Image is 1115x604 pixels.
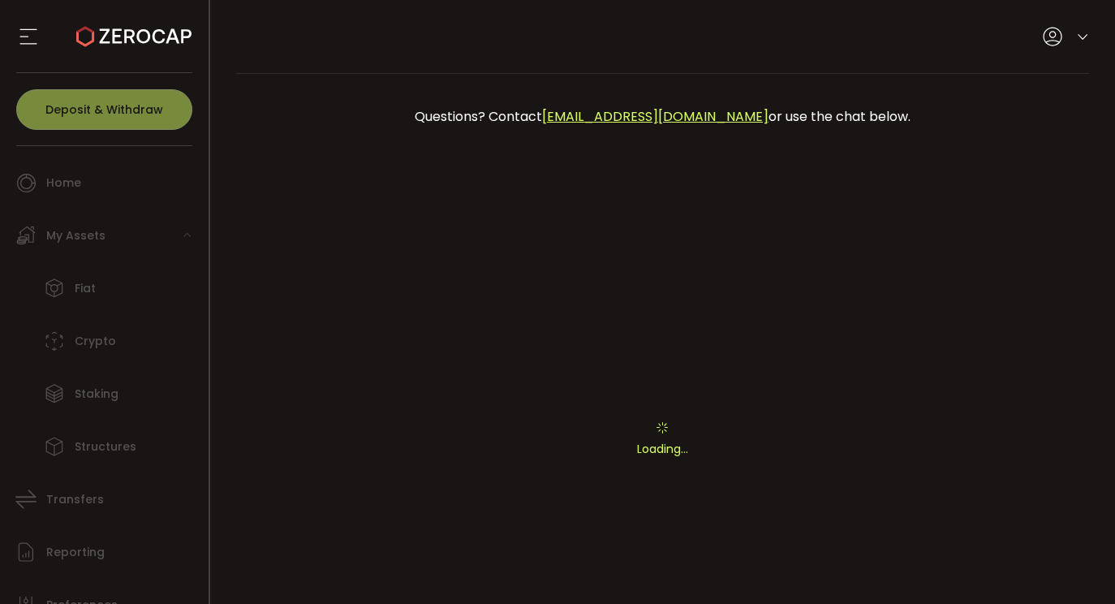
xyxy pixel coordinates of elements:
div: Questions? Contact or use the chat below. [244,98,1082,135]
p: Loading... [236,441,1090,458]
span: My Assets [46,224,105,248]
span: Transfers [46,488,104,511]
span: Structures [75,435,136,459]
span: Staking [75,382,118,406]
span: Home [46,171,81,195]
span: Fiat [75,277,96,300]
a: [EMAIL_ADDRESS][DOMAIN_NAME] [542,107,768,126]
button: Deposit & Withdraw [16,89,192,130]
span: Crypto [75,330,116,353]
span: Reporting [46,541,105,564]
span: Deposit & Withdraw [45,104,163,115]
